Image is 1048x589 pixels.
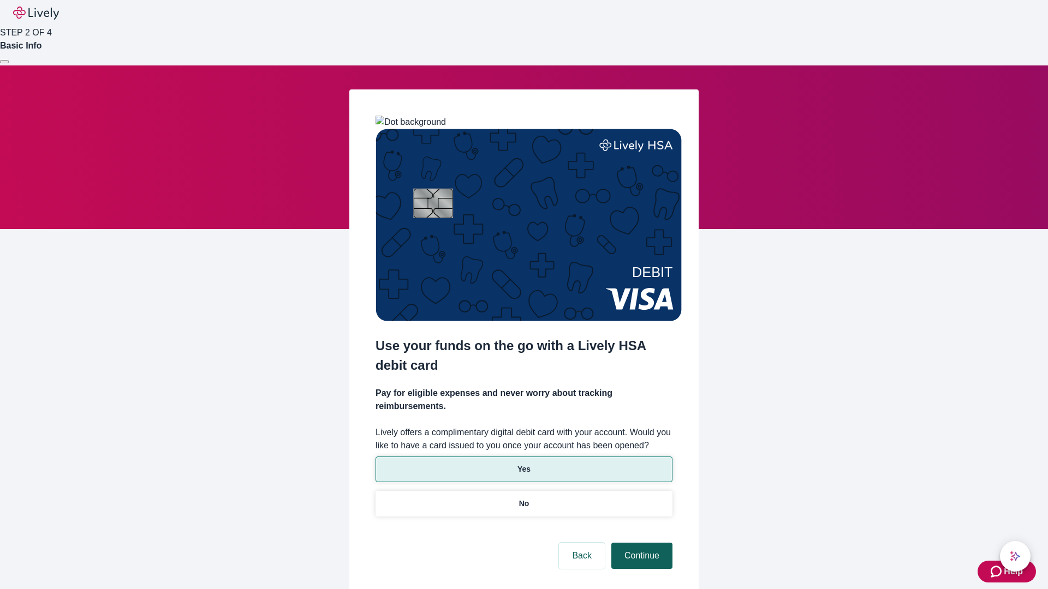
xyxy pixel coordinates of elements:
label: Lively offers a complimentary digital debit card with your account. Would you like to have a card... [376,426,672,452]
img: Debit card [376,129,682,321]
span: Help [1004,565,1023,578]
svg: Lively AI Assistant [1010,551,1021,562]
button: Yes [376,456,672,482]
button: No [376,491,672,516]
h4: Pay for eligible expenses and never worry about tracking reimbursements. [376,387,672,413]
svg: Zendesk support icon [991,565,1004,578]
button: Zendesk support iconHelp [978,561,1036,582]
img: Lively [13,7,59,20]
button: chat [1000,541,1031,572]
button: Continue [611,543,672,569]
button: Back [559,543,605,569]
h2: Use your funds on the go with a Lively HSA debit card [376,336,672,375]
img: Dot background [376,116,446,129]
p: No [519,498,529,509]
p: Yes [517,464,531,475]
